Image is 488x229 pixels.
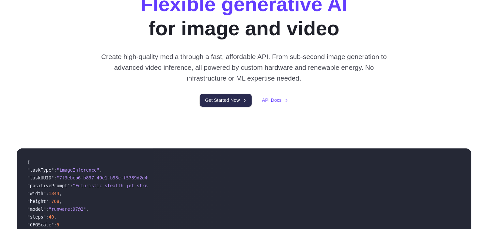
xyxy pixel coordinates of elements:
[27,167,54,173] span: "taskType"
[27,160,30,165] span: {
[59,191,62,196] span: ,
[46,191,49,196] span: :
[27,175,54,180] span: "taskUUID"
[54,214,56,220] span: ,
[54,167,56,173] span: :
[27,206,46,212] span: "model"
[200,94,251,107] a: Get Started Now
[86,206,89,212] span: ,
[99,51,389,84] p: Create high-quality media through a fast, affordable API. From sub-second image generation to adv...
[49,199,51,204] span: :
[27,222,54,227] span: "CFGScale"
[99,167,102,173] span: ,
[46,206,49,212] span: :
[49,206,86,212] span: "runware:97@2"
[73,183,316,188] span: "Futuristic stealth jet streaking through a neon-lit cityscape with glowing purple exhaust"
[57,222,59,227] span: 5
[54,222,56,227] span: :
[49,191,59,196] span: 1344
[51,199,59,204] span: 768
[46,214,49,220] span: :
[59,199,62,204] span: ,
[49,214,54,220] span: 40
[57,175,158,180] span: "7f3ebcb6-b897-49e1-b98c-f5789d2d40d7"
[54,175,56,180] span: :
[27,214,46,220] span: "steps"
[27,199,49,204] span: "height"
[57,167,100,173] span: "imageInference"
[27,183,70,188] span: "positivePrompt"
[27,191,46,196] span: "width"
[70,183,72,188] span: :
[262,97,288,104] a: API Docs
